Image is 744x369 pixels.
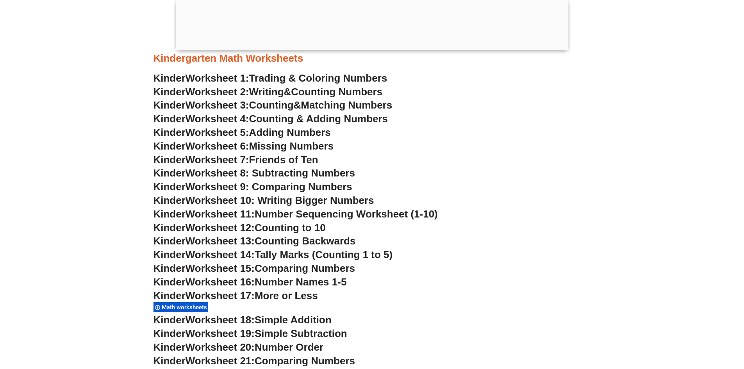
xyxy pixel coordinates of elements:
span: Missing Numbers [249,140,334,152]
span: Kinder [153,113,186,125]
span: Worksheet 14: [186,249,255,260]
a: KinderWorksheet 5:Adding Numbers [153,127,331,138]
span: Number Sequencing Worksheet (1-10) [255,208,438,220]
span: Friends of Ten [249,154,318,166]
span: Comparing Numbers [255,262,355,274]
span: Math worksheets [162,304,209,311]
a: KinderWorksheet 8: Subtracting Numbers [153,167,355,179]
span: Kinder [153,235,186,247]
a: KinderWorksheet 10: Writing Bigger Numbers [153,194,374,206]
span: Kinder [153,72,186,84]
span: Worksheet 17: [186,290,255,301]
span: Kinder [153,314,186,326]
span: Worksheet 16: [186,276,255,288]
span: Worksheet 11: [186,208,255,220]
span: Counting to 10 [255,222,326,234]
span: Number Names 1-5 [255,276,346,288]
span: Adding Numbers [249,127,331,138]
span: Kinder [153,127,186,138]
a: KinderWorksheet 4:Counting & Adding Numbers [153,113,388,125]
a: KinderWorksheet 7:Friends of Ten [153,154,318,166]
span: Worksheet 12: [186,222,255,234]
a: KinderWorksheet 1:Trading & Coloring Numbers [153,72,387,84]
span: Worksheet 21: [186,355,255,367]
span: Worksheet 15: [186,262,255,274]
span: Worksheet 6: [186,140,249,152]
span: Worksheet 3: [186,99,249,111]
span: Counting Numbers [291,86,382,98]
span: Worksheet 10: Writing Bigger Numbers [186,194,374,206]
span: Kinder [153,341,186,353]
span: Worksheet 9: Comparing Numbers [186,181,352,193]
span: Simple Addition [255,314,332,326]
span: Kinder [153,140,186,152]
span: Worksheet 20: [186,341,255,353]
span: More or Less [255,290,318,301]
a: KinderWorksheet 6:Missing Numbers [153,140,334,152]
span: Worksheet 5: [186,127,249,138]
span: Worksheet 19: [186,328,255,339]
span: Kinder [153,99,186,111]
span: Comparing Numbers [255,355,355,367]
span: Worksheet 8: Subtracting Numbers [186,167,355,179]
span: Counting Backwards [255,235,355,247]
iframe: Chat Widget [614,281,744,369]
span: Kinder [153,328,186,339]
a: KinderWorksheet 9: Comparing Numbers [153,181,352,193]
span: Kinder [153,86,186,98]
span: Kinder [153,194,186,206]
span: Worksheet 4: [186,113,249,125]
span: Kinder [153,355,186,367]
span: Trading & Coloring Numbers [249,72,387,84]
span: Kinder [153,208,186,220]
h3: Kindergarten Math Worksheets [153,52,591,65]
span: Kinder [153,222,186,234]
span: Kinder [153,154,186,166]
span: Worksheet 2: [186,86,249,98]
span: Kinder [153,249,186,260]
span: Matching Numbers [301,99,392,111]
span: Worksheet 1: [186,72,249,84]
span: Counting [249,99,294,111]
span: Writing [249,86,284,98]
span: Worksheet 18: [186,314,255,326]
div: Math worksheets [153,302,208,312]
span: Worksheet 7: [186,154,249,166]
span: Kinder [153,276,186,288]
span: Kinder [153,290,186,301]
span: Tally Marks (Counting 1 to 5) [255,249,393,260]
span: Number Order [255,341,323,353]
a: KinderWorksheet 2:Writing&Counting Numbers [153,86,383,98]
span: Kinder [153,167,186,179]
span: Simple Subtraction [255,328,347,339]
span: Worksheet 13: [186,235,255,247]
a: KinderWorksheet 3:Counting&Matching Numbers [153,99,393,111]
span: Kinder [153,181,186,193]
span: Kinder [153,262,186,274]
span: Counting & Adding Numbers [249,113,388,125]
